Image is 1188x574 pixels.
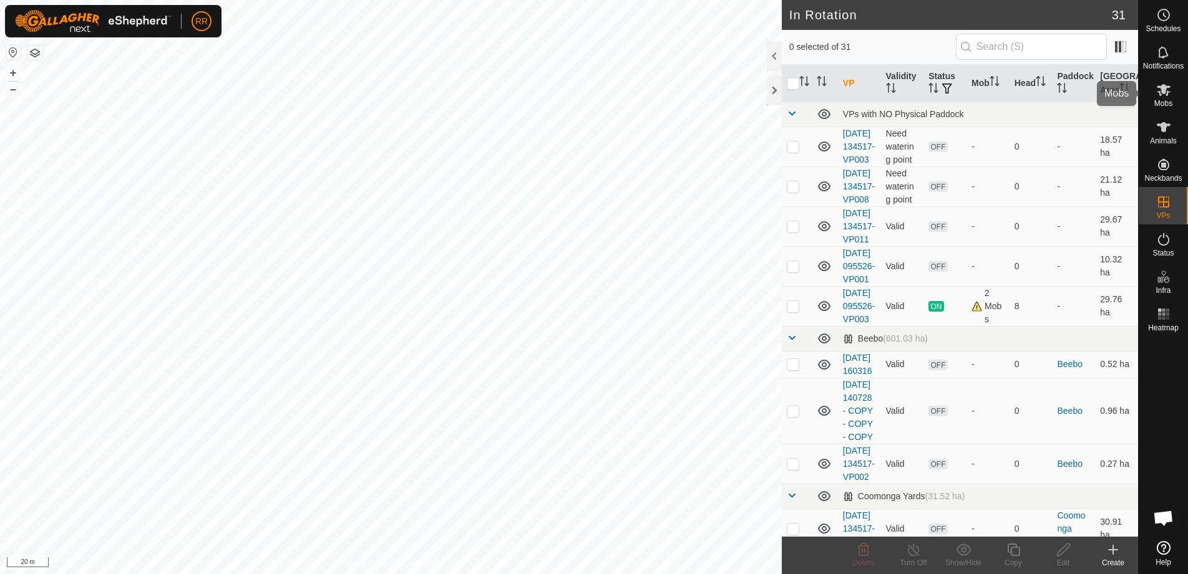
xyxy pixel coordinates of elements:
[881,206,924,246] td: Valid
[1095,378,1138,444] td: 0.96 ha
[923,65,966,102] th: Status
[843,333,928,344] div: Beebo
[928,141,947,152] span: OFF
[843,380,873,442] a: [DATE] 140728 - COPY - COPY - COPY
[1095,444,1138,484] td: 0.27 ha
[403,558,440,569] a: Contact Us
[843,168,875,204] a: [DATE] 134517-VP008
[1057,510,1085,547] a: Coomonga Yards
[1088,557,1138,568] div: Create
[971,287,1005,326] div: 2 Mobs
[881,509,924,548] td: Valid
[881,286,924,326] td: Valid
[1146,25,1181,32] span: Schedules
[1010,351,1053,378] td: 0
[1010,206,1053,246] td: 0
[1095,351,1138,378] td: 0.52 ha
[971,140,1005,153] div: -
[843,248,875,284] a: [DATE] 095526-VP001
[971,522,1005,535] div: -
[1095,65,1138,102] th: [GEOGRAPHIC_DATA] Area
[838,65,881,102] th: VP
[1010,246,1053,286] td: 0
[1152,249,1174,257] span: Status
[928,85,938,95] p-sorticon: Activate to sort
[928,181,947,192] span: OFF
[971,404,1005,418] div: -
[1156,558,1171,566] span: Help
[1148,324,1179,332] span: Heatmap
[971,180,1005,193] div: -
[1052,286,1095,326] td: -
[27,45,42,60] button: Map Layers
[1010,444,1053,484] td: 0
[971,220,1005,233] div: -
[1036,78,1046,88] p-sorticon: Activate to sort
[1119,85,1129,95] p-sorticon: Activate to sort
[1057,85,1067,95] p-sorticon: Activate to sort
[1112,6,1126,24] span: 31
[966,65,1010,102] th: Mob
[1010,166,1053,206] td: 0
[1145,499,1182,537] div: Open chat
[928,459,947,469] span: OFF
[928,301,943,312] span: ON
[990,78,1000,88] p-sorticon: Activate to sort
[883,333,928,343] span: (601.03 ha)
[1010,127,1053,166] td: 0
[799,78,809,88] p-sorticon: Activate to sort
[1143,62,1184,70] span: Notifications
[843,510,875,547] a: [DATE] 134517-VP012
[1052,65,1095,102] th: Paddock
[925,491,965,501] span: (31.52 ha)
[938,557,988,568] div: Show/Hide
[889,557,938,568] div: Turn Off
[1052,206,1095,246] td: -
[1095,206,1138,246] td: 29.67 ha
[1095,246,1138,286] td: 10.32 ha
[1038,557,1088,568] div: Edit
[843,491,965,502] div: Coomonga Yards
[1139,536,1188,571] a: Help
[1052,166,1095,206] td: -
[1150,137,1177,145] span: Animals
[817,78,827,88] p-sorticon: Activate to sort
[1057,459,1082,469] a: Beebo
[789,7,1112,22] h2: In Rotation
[1095,166,1138,206] td: 21.12 ha
[1156,212,1170,219] span: VPs
[886,85,896,95] p-sorticon: Activate to sort
[1095,286,1138,326] td: 29.76 ha
[928,360,947,370] span: OFF
[1010,509,1053,548] td: 0
[971,457,1005,471] div: -
[1154,100,1172,107] span: Mobs
[928,406,947,416] span: OFF
[6,65,21,80] button: +
[6,45,21,60] button: Reset Map
[881,166,924,206] td: Need watering point
[881,351,924,378] td: Valid
[1057,406,1082,416] a: Beebo
[1010,65,1053,102] th: Head
[971,358,1005,371] div: -
[988,557,1038,568] div: Copy
[1010,286,1053,326] td: 8
[6,82,21,97] button: –
[843,109,1133,119] div: VPs with NO Physical Paddock
[843,288,875,324] a: [DATE] 095526-VP003
[853,558,875,567] span: Delete
[971,260,1005,273] div: -
[1010,378,1053,444] td: 0
[789,41,956,54] span: 0 selected of 31
[881,444,924,484] td: Valid
[843,128,875,165] a: [DATE] 134517-VP003
[195,15,208,28] span: RR
[341,558,388,569] a: Privacy Policy
[1095,509,1138,548] td: 30.91 ha
[928,261,947,272] span: OFF
[1144,175,1182,182] span: Neckbands
[843,208,875,244] a: [DATE] 134517-VP011
[881,127,924,166] td: Need watering point
[928,524,947,534] span: OFF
